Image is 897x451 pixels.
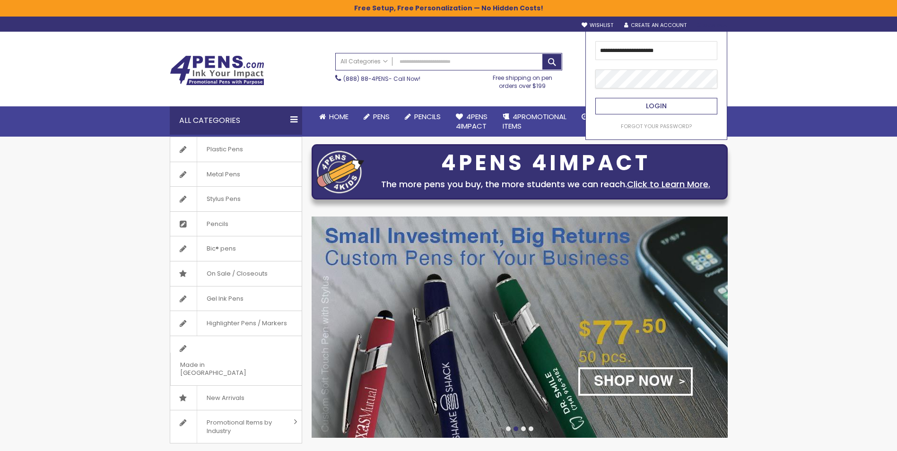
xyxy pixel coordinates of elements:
[170,236,302,261] a: Bic® pens
[197,137,253,162] span: Plastic Pens
[369,153,723,173] div: 4PENS 4IMPACT
[624,22,687,29] a: Create an Account
[170,386,302,410] a: New Arrivals
[627,178,710,190] a: Click to Learn More.
[329,112,348,121] span: Home
[495,106,574,137] a: 4PROMOTIONALITEMS
[197,261,277,286] span: On Sale / Closeouts
[397,106,448,127] a: Pencils
[170,286,302,311] a: Gel Ink Pens
[197,212,238,236] span: Pencils
[170,311,302,336] a: Highlighter Pens / Markers
[170,137,302,162] a: Plastic Pens
[483,70,562,89] div: Free shipping on pen orders over $199
[343,75,389,83] a: (888) 88-4PENS
[621,123,692,130] a: Forgot Your Password?
[646,101,667,111] span: Login
[170,212,302,236] a: Pencils
[197,187,250,211] span: Stylus Pens
[414,112,441,121] span: Pencils
[574,106,617,127] a: Rush
[170,410,302,443] a: Promotional Items by Industry
[197,386,254,410] span: New Arrivals
[197,410,290,443] span: Promotional Items by Industry
[369,178,723,191] div: The more pens you buy, the more students we can reach.
[356,106,397,127] a: Pens
[170,162,302,187] a: Metal Pens
[197,236,245,261] span: Bic® pens
[696,22,727,29] div: Sign In
[312,217,728,438] img: /custom-soft-touch-pen-metal-barrel.html
[595,98,717,114] button: Login
[503,112,566,131] span: 4PROMOTIONAL ITEMS
[170,336,302,385] a: Made in [GEOGRAPHIC_DATA]
[312,106,356,127] a: Home
[170,106,302,135] div: All Categories
[373,112,390,121] span: Pens
[317,150,364,193] img: four_pen_logo.png
[170,353,278,385] span: Made in [GEOGRAPHIC_DATA]
[197,311,296,336] span: Highlighter Pens / Markers
[170,261,302,286] a: On Sale / Closeouts
[170,187,302,211] a: Stylus Pens
[582,22,613,29] a: Wishlist
[621,122,692,130] span: Forgot Your Password?
[197,286,253,311] span: Gel Ink Pens
[170,55,264,86] img: 4Pens Custom Pens and Promotional Products
[197,162,250,187] span: Metal Pens
[340,58,388,65] span: All Categories
[456,112,488,131] span: 4Pens 4impact
[448,106,495,137] a: 4Pens4impact
[336,53,392,69] a: All Categories
[343,75,420,83] span: - Call Now!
